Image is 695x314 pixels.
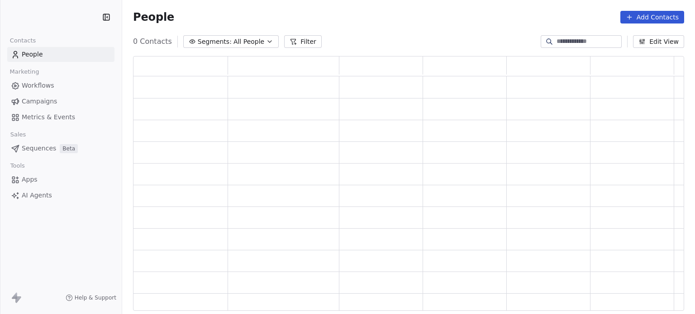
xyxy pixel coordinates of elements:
button: Edit View [633,35,684,48]
a: Campaigns [7,94,114,109]
span: Help & Support [75,294,116,301]
span: Sales [6,128,30,141]
a: Help & Support [66,294,116,301]
span: Campaigns [22,97,57,106]
span: Contacts [6,34,40,47]
a: People [7,47,114,62]
span: Workflows [22,81,54,90]
button: Filter [284,35,322,48]
span: Sequences [22,144,56,153]
a: AI Agents [7,188,114,203]
span: Apps [22,175,38,184]
a: Apps [7,172,114,187]
button: Add Contacts [620,11,684,23]
span: Segments: [198,37,232,47]
span: Beta [60,144,78,153]
span: 0 Contacts [133,36,172,47]
span: Marketing [6,65,43,79]
span: People [22,50,43,59]
span: AI Agents [22,191,52,200]
span: Metrics & Events [22,112,75,122]
a: Workflows [7,78,114,93]
span: People [133,10,174,24]
span: All People [233,37,264,47]
a: SequencesBeta [7,141,114,156]
span: Tools [6,159,29,173]
a: Metrics & Events [7,110,114,125]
